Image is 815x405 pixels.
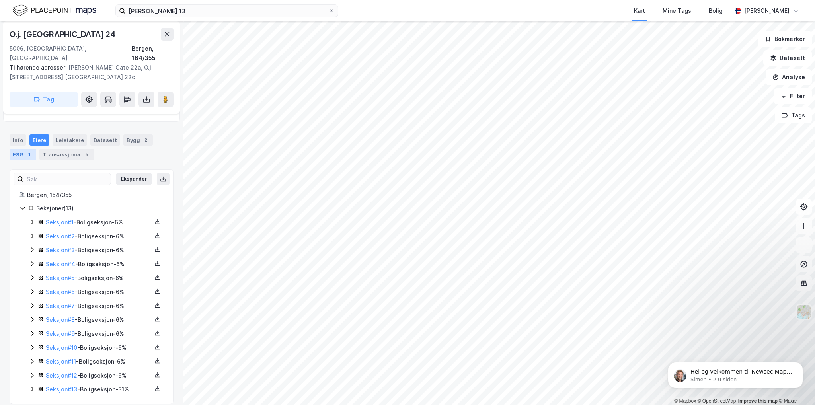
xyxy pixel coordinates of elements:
input: Søk [23,173,111,185]
button: Filter [774,88,812,104]
a: Seksjon#8 [46,316,75,323]
iframe: Intercom notifications melding [656,345,815,401]
button: Bokmerker [758,31,812,47]
div: - Boligseksjon - 6% [46,343,152,352]
div: - Boligseksjon - 6% [46,329,152,339]
div: Info [10,134,26,146]
div: Bergen, 164/355 [132,44,174,63]
div: [PERSON_NAME] Gate 22a, O.j. [STREET_ADDRESS] [GEOGRAPHIC_DATA] 22c [10,63,167,82]
a: Seksjon#5 [46,275,74,281]
button: Datasett [763,50,812,66]
div: [PERSON_NAME] [744,6,790,16]
a: Seksjon#13 [46,386,77,393]
a: Seksjon#3 [46,247,75,253]
button: Ekspander [116,173,152,185]
div: - Boligseksjon - 6% [46,357,152,366]
div: 5 [83,150,91,158]
div: O.j. [GEOGRAPHIC_DATA] 24 [10,28,117,41]
a: Seksjon#7 [46,302,75,309]
button: Tag [10,92,78,107]
a: Seksjon#9 [46,330,75,337]
a: Seksjon#10 [46,344,77,351]
div: Seksjoner ( 13 ) [36,204,164,213]
div: 5006, [GEOGRAPHIC_DATA], [GEOGRAPHIC_DATA] [10,44,132,63]
a: Improve this map [738,398,778,404]
div: Leietakere [53,134,87,146]
a: Seksjon#11 [46,358,76,365]
div: - Boligseksjon - 6% [46,218,152,227]
div: - Boligseksjon - 6% [46,245,152,255]
div: Bergen, 164/355 [27,190,164,200]
div: Datasett [90,134,120,146]
a: Seksjon#2 [46,233,75,239]
div: - Boligseksjon - 6% [46,287,152,297]
div: Mine Tags [663,6,691,16]
input: Søk på adresse, matrikkel, gårdeiere, leietakere eller personer [125,5,328,17]
div: Kart [634,6,645,16]
img: logo.f888ab2527a4732fd821a326f86c7f29.svg [13,4,96,18]
div: - Boligseksjon - 6% [46,273,152,283]
div: 2 [142,136,150,144]
div: - Boligseksjon - 6% [46,315,152,325]
button: Tags [775,107,812,123]
div: - Boligseksjon - 6% [46,371,152,380]
div: Transaksjoner [39,149,94,160]
span: Tilhørende adresser: [10,64,68,71]
div: Bygg [123,134,153,146]
div: 1 [25,150,33,158]
img: Z [796,304,811,319]
a: Seksjon#6 [46,288,75,295]
a: Seksjon#4 [46,261,75,267]
a: Seksjon#12 [46,372,77,379]
div: Eiere [29,134,49,146]
a: Mapbox [674,398,696,404]
a: Seksjon#1 [46,219,74,226]
button: Analyse [766,69,812,85]
div: - Boligseksjon - 6% [46,259,152,269]
div: ESG [10,149,36,160]
a: OpenStreetMap [698,398,736,404]
div: Bolig [709,6,723,16]
div: - Boligseksjon - 6% [46,232,152,241]
div: - Boligseksjon - 31% [46,385,152,394]
div: - Boligseksjon - 6% [46,301,152,311]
